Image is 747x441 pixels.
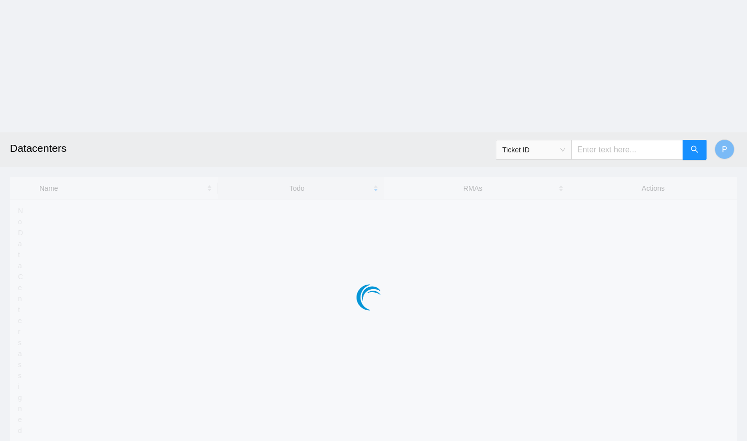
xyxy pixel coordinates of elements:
input: Enter text here... [571,140,683,160]
button: search [683,140,707,160]
span: P [722,143,728,156]
span: Ticket ID [502,142,565,157]
h2: Datacenters [10,132,519,164]
span: search [691,145,699,155]
button: P [715,139,735,159]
